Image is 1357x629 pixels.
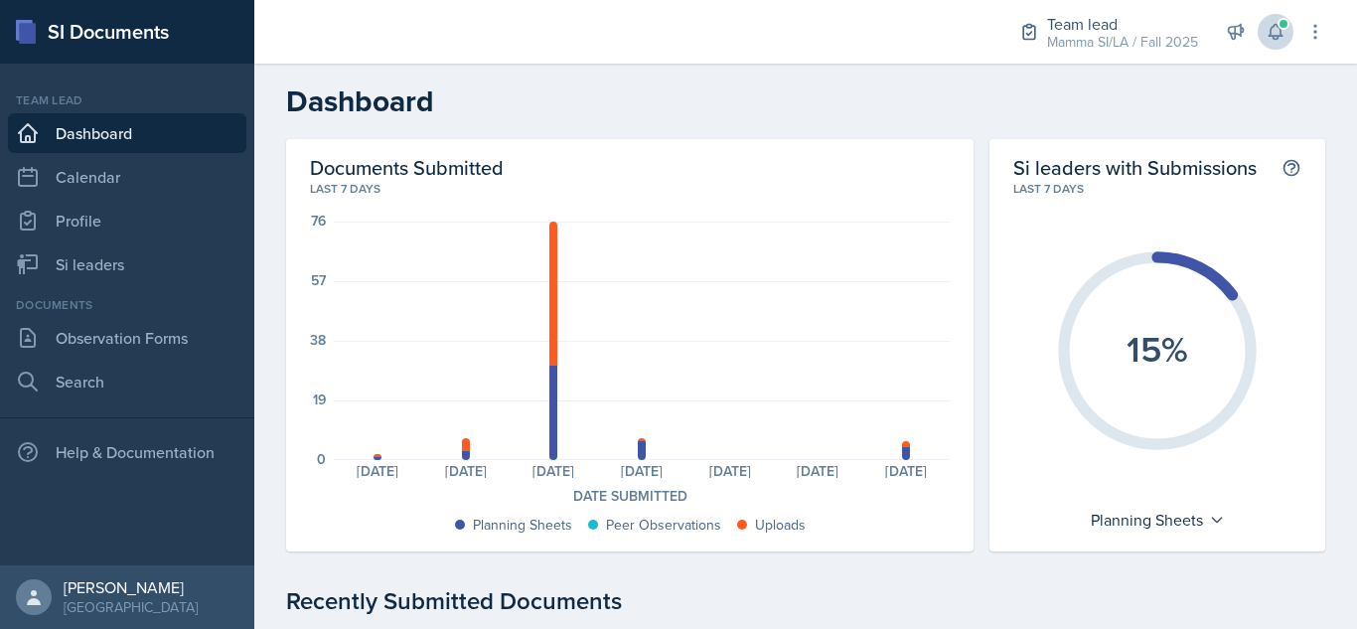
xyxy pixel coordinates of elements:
div: Uploads [755,515,806,536]
div: 19 [313,393,326,406]
div: Documents [8,296,246,314]
div: 76 [311,214,326,228]
div: Peer Observations [606,515,721,536]
div: [DATE] [334,464,422,478]
div: Recently Submitted Documents [286,583,1325,619]
div: 57 [311,273,326,287]
div: Help & Documentation [8,432,246,472]
div: Last 7 days [1013,180,1301,198]
div: Planning Sheets [473,515,572,536]
div: Team lead [8,91,246,109]
div: [DATE] [422,464,511,478]
div: Planning Sheets [1081,504,1235,536]
h2: Si leaders with Submissions [1013,155,1257,180]
div: [GEOGRAPHIC_DATA] [64,597,198,617]
a: Si leaders [8,244,246,284]
div: [DATE] [685,464,774,478]
h2: Dashboard [286,83,1325,119]
div: [DATE] [598,464,686,478]
div: [PERSON_NAME] [64,577,198,597]
a: Observation Forms [8,318,246,358]
div: 38 [310,333,326,347]
text: 15% [1127,323,1188,375]
a: Search [8,362,246,401]
div: Last 7 days [310,180,950,198]
a: Calendar [8,157,246,197]
div: 0 [317,452,326,466]
div: [DATE] [861,464,950,478]
div: Team lead [1047,12,1198,36]
div: Mamma SI/LA / Fall 2025 [1047,32,1198,53]
a: Profile [8,201,246,240]
div: [DATE] [774,464,862,478]
div: [DATE] [510,464,598,478]
div: Date Submitted [310,486,950,507]
a: Dashboard [8,113,246,153]
h2: Documents Submitted [310,155,950,180]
